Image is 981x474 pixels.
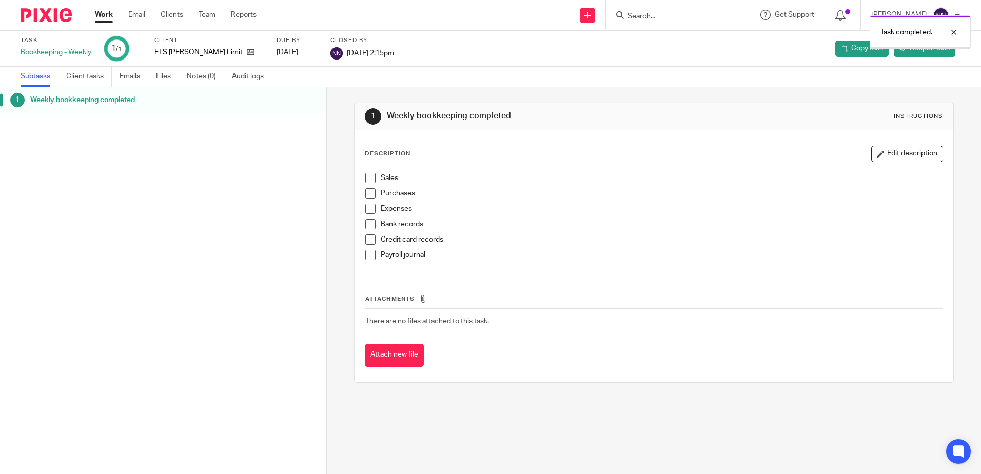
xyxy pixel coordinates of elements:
[116,46,122,52] small: /1
[21,36,91,45] label: Task
[10,93,25,107] div: 1
[871,146,943,162] button: Edit description
[365,150,410,158] p: Description
[381,219,942,229] p: Bank records
[21,47,91,57] div: Bookkeeping - Weekly
[161,10,183,20] a: Clients
[66,67,112,87] a: Client tasks
[365,344,424,367] button: Attach new file
[365,296,415,302] span: Attachments
[381,173,942,183] p: Sales
[30,92,221,108] h1: Weekly bookkeeping completed
[95,10,113,20] a: Work
[387,111,676,122] h1: Weekly bookkeeping completed
[365,318,489,325] span: There are no files attached to this task.
[381,204,942,214] p: Expenses
[381,250,942,260] p: Payroll journal
[128,10,145,20] a: Email
[154,47,242,57] p: ETS [PERSON_NAME] Limited
[277,47,318,57] div: [DATE]
[330,36,394,45] label: Closed by
[381,188,942,199] p: Purchases
[154,36,264,45] label: Client
[231,10,257,20] a: Reports
[894,112,943,121] div: Instructions
[277,36,318,45] label: Due by
[156,67,179,87] a: Files
[933,7,949,24] img: svg%3E
[120,67,148,87] a: Emails
[21,8,72,22] img: Pixie
[365,108,381,125] div: 1
[330,47,343,60] img: svg%3E
[187,67,224,87] a: Notes (0)
[880,27,932,37] p: Task completed.
[199,10,215,20] a: Team
[21,67,58,87] a: Subtasks
[232,67,271,87] a: Audit logs
[347,49,394,56] span: [DATE] 2:15pm
[381,234,942,245] p: Credit card records
[111,43,122,54] div: 1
